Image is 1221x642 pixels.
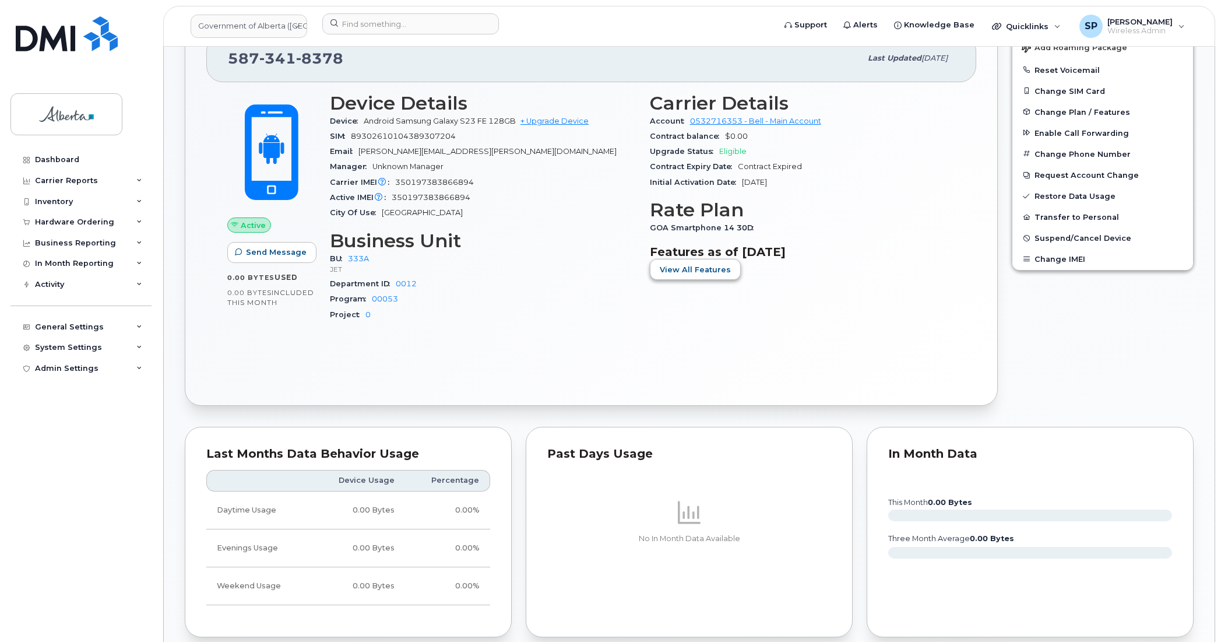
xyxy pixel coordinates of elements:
[984,15,1069,38] div: Quicklinks
[1107,26,1173,36] span: Wireless Admin
[330,208,382,217] span: City Of Use
[351,132,456,141] span: 89302610104389307204
[1012,59,1193,80] button: Reset Voicemail
[888,448,1172,460] div: In Month Data
[311,492,405,529] td: 0.00 Bytes
[372,162,444,171] span: Unknown Manager
[1012,227,1193,248] button: Suspend/Cancel Device
[206,567,311,605] td: Weekend Usage
[259,50,296,67] span: 341
[520,117,589,125] a: + Upgrade Device
[382,208,463,217] span: [GEOGRAPHIC_DATA]
[330,310,365,319] span: Project
[1034,107,1130,116] span: Change Plan / Features
[405,567,490,605] td: 0.00%
[206,529,490,567] tr: Weekdays from 6:00pm to 8:00am
[888,498,972,507] text: this month
[275,273,298,282] span: used
[330,279,396,288] span: Department ID
[1012,206,1193,227] button: Transfer to Personal
[330,264,636,274] p: JET
[1107,17,1173,26] span: [PERSON_NAME]
[1012,101,1193,122] button: Change Plan / Features
[348,254,369,263] a: 333A
[206,567,490,605] tr: Friday from 6:00pm to Monday 8:00am
[650,132,725,141] span: Contract balance
[1022,43,1127,54] span: Add Roaming Package
[227,273,275,282] span: 0.00 Bytes
[405,492,490,529] td: 0.00%
[650,199,956,220] h3: Rate Plan
[228,50,343,67] span: 587
[330,162,372,171] span: Manager
[405,470,490,491] th: Percentage
[322,13,499,34] input: Find something...
[1006,22,1048,31] span: Quicklinks
[311,529,405,567] td: 0.00 Bytes
[904,19,974,31] span: Knowledge Base
[1034,128,1129,137] span: Enable Call Forwarding
[650,117,690,125] span: Account
[330,294,372,303] span: Program
[227,242,316,263] button: Send Message
[1071,15,1193,38] div: Susannah Parlee
[928,498,972,507] tspan: 0.00 Bytes
[835,13,886,37] a: Alerts
[690,117,821,125] a: 0532716353 - Bell - Main Account
[405,529,490,567] td: 0.00%
[719,147,747,156] span: Eligible
[725,132,748,141] span: $0.00
[868,54,921,62] span: Last updated
[206,492,311,529] td: Daytime Usage
[372,294,398,303] a: 00053
[396,279,417,288] a: 0012
[330,254,348,263] span: BU
[206,529,311,567] td: Evenings Usage
[650,245,956,259] h3: Features as of [DATE]
[921,54,948,62] span: [DATE]
[970,534,1014,543] tspan: 0.00 Bytes
[1012,122,1193,143] button: Enable Call Forwarding
[330,230,636,251] h3: Business Unit
[547,534,831,544] p: No In Month Data Available
[365,310,371,319] a: 0
[738,162,802,171] span: Contract Expired
[1034,234,1131,243] span: Suspend/Cancel Device
[227,289,272,297] span: 0.00 Bytes
[650,178,742,187] span: Initial Activation Date
[311,567,405,605] td: 0.00 Bytes
[776,13,835,37] a: Support
[241,220,266,231] span: Active
[358,147,617,156] span: [PERSON_NAME][EMAIL_ADDRESS][PERSON_NAME][DOMAIN_NAME]
[330,147,358,156] span: Email
[311,470,405,491] th: Device Usage
[1012,248,1193,269] button: Change IMEI
[1012,164,1193,185] button: Request Account Change
[296,50,343,67] span: 8378
[206,448,490,460] div: Last Months Data Behavior Usage
[1012,143,1193,164] button: Change Phone Number
[660,264,731,275] span: View All Features
[330,117,364,125] span: Device
[330,178,395,187] span: Carrier IMEI
[742,178,767,187] span: [DATE]
[650,259,741,280] button: View All Features
[227,288,314,307] span: included this month
[1012,80,1193,101] button: Change SIM Card
[330,132,351,141] span: SIM
[1085,19,1097,33] span: SP
[888,534,1014,543] text: three month average
[886,13,983,37] a: Knowledge Base
[547,448,831,460] div: Past Days Usage
[395,178,474,187] span: 350197383866894
[650,223,759,232] span: GOA Smartphone 14 30D
[650,162,738,171] span: Contract Expiry Date
[364,117,516,125] span: Android Samsung Galaxy S23 FE 128GB
[1012,35,1193,59] button: Add Roaming Package
[650,147,719,156] span: Upgrade Status
[392,193,470,202] span: 350197383866894
[1012,185,1193,206] a: Restore Data Usage
[246,247,307,258] span: Send Message
[330,93,636,114] h3: Device Details
[650,93,956,114] h3: Carrier Details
